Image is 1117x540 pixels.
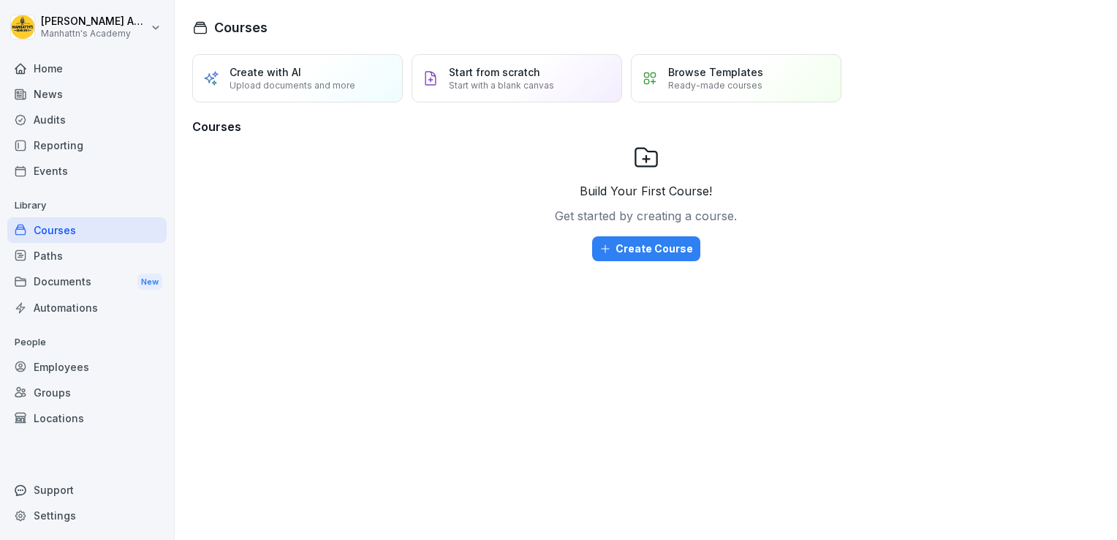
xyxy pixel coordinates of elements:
a: Home [7,56,167,81]
p: Start from scratch [449,66,540,78]
a: Settings [7,503,167,528]
p: Manhattn's Academy [41,29,148,39]
p: Build Your First Course! [580,182,712,200]
h1: Courses [214,18,268,37]
a: Locations [7,405,167,431]
p: Ready-made courses [668,80,762,91]
p: Create with AI [230,66,301,78]
p: [PERSON_NAME] Admin [41,15,148,28]
a: Automations [7,295,167,320]
p: People [7,331,167,354]
a: DocumentsNew [7,269,167,296]
a: Events [7,158,167,184]
p: Start with a blank canvas [449,80,554,91]
div: New [137,274,162,290]
p: Upload documents and more [230,80,355,91]
p: Library [7,194,167,217]
p: Get started by creating a course. [555,207,737,225]
div: Support [7,477,167,503]
a: Employees [7,354,167,380]
p: Browse Templates [668,66,763,78]
div: Documents [7,269,167,296]
a: Audits [7,107,167,132]
a: Courses [7,217,167,243]
a: Groups [7,380,167,405]
a: News [7,81,167,107]
div: Create Course [599,241,693,257]
h3: Courses [192,118,1099,135]
button: Create Course [592,236,700,261]
a: Paths [7,243,167,269]
a: Reporting [7,132,167,158]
